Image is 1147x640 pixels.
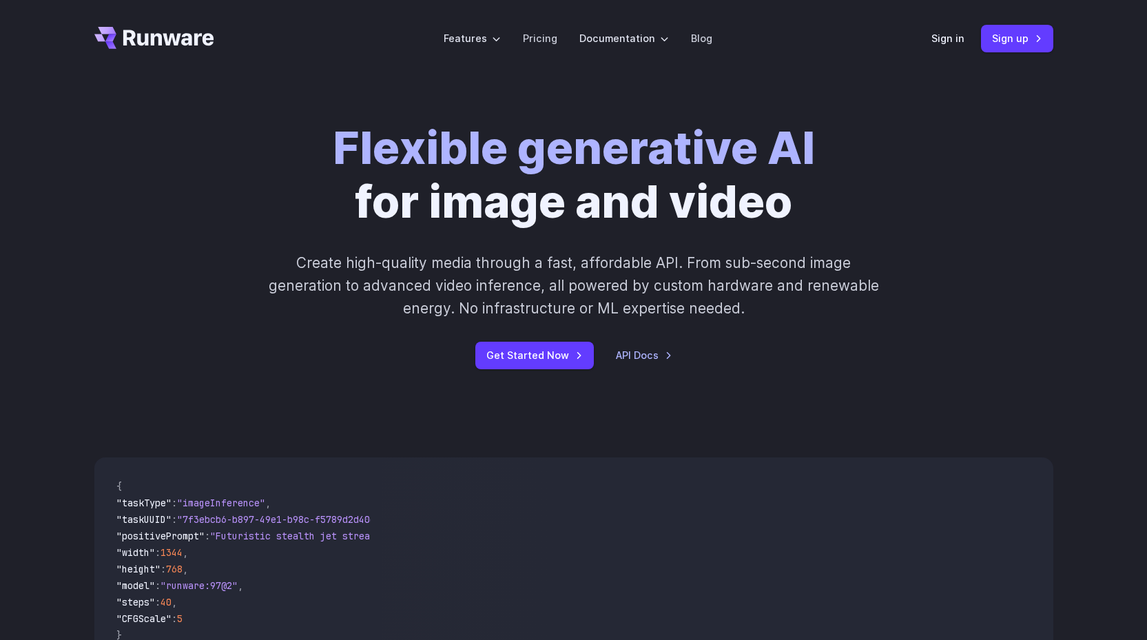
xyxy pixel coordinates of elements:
[616,347,672,363] a: API Docs
[172,497,177,509] span: :
[161,546,183,559] span: 1344
[116,497,172,509] span: "taskType"
[183,563,188,575] span: ,
[155,596,161,608] span: :
[205,530,210,542] span: :
[523,30,557,46] a: Pricing
[579,30,669,46] label: Documentation
[931,30,964,46] a: Sign in
[116,563,161,575] span: "height"
[210,530,712,542] span: "Futuristic stealth jet streaking through a neon-lit cityscape with glowing purple exhaust"
[116,579,155,592] span: "model"
[183,546,188,559] span: ,
[238,579,243,592] span: ,
[265,497,271,509] span: ,
[116,546,155,559] span: "width"
[444,30,501,46] label: Features
[172,513,177,526] span: :
[116,480,122,493] span: {
[116,596,155,608] span: "steps"
[161,563,166,575] span: :
[155,579,161,592] span: :
[172,596,177,608] span: ,
[333,121,815,175] strong: Flexible generative AI
[177,513,386,526] span: "7f3ebcb6-b897-49e1-b98c-f5789d2d40d7"
[172,612,177,625] span: :
[94,27,214,49] a: Go to /
[155,546,161,559] span: :
[177,612,183,625] span: 5
[166,563,183,575] span: 768
[116,513,172,526] span: "taskUUID"
[333,121,815,229] h1: for image and video
[475,342,594,369] a: Get Started Now
[267,251,880,320] p: Create high-quality media through a fast, affordable API. From sub-second image generation to adv...
[161,579,238,592] span: "runware:97@2"
[691,30,712,46] a: Blog
[177,497,265,509] span: "imageInference"
[116,530,205,542] span: "positivePrompt"
[116,612,172,625] span: "CFGScale"
[981,25,1053,52] a: Sign up
[161,596,172,608] span: 40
